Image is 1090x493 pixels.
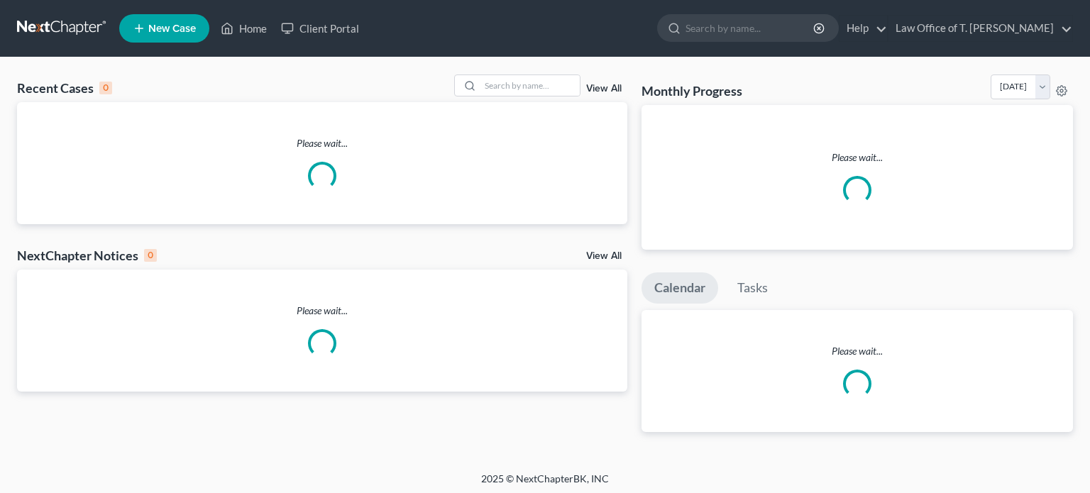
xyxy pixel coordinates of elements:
[686,15,815,41] input: Search by name...
[214,16,274,41] a: Home
[480,75,580,96] input: Search by name...
[17,304,627,318] p: Please wait...
[586,84,622,94] a: View All
[725,272,781,304] a: Tasks
[17,136,627,150] p: Please wait...
[17,247,157,264] div: NextChapter Notices
[17,79,112,96] div: Recent Cases
[586,251,622,261] a: View All
[144,249,157,262] div: 0
[888,16,1072,41] a: Law Office of T. [PERSON_NAME]
[653,150,1062,165] p: Please wait...
[274,16,366,41] a: Client Portal
[839,16,887,41] a: Help
[642,82,742,99] h3: Monthly Progress
[148,23,196,34] span: New Case
[642,272,718,304] a: Calendar
[99,82,112,94] div: 0
[642,344,1073,358] p: Please wait...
